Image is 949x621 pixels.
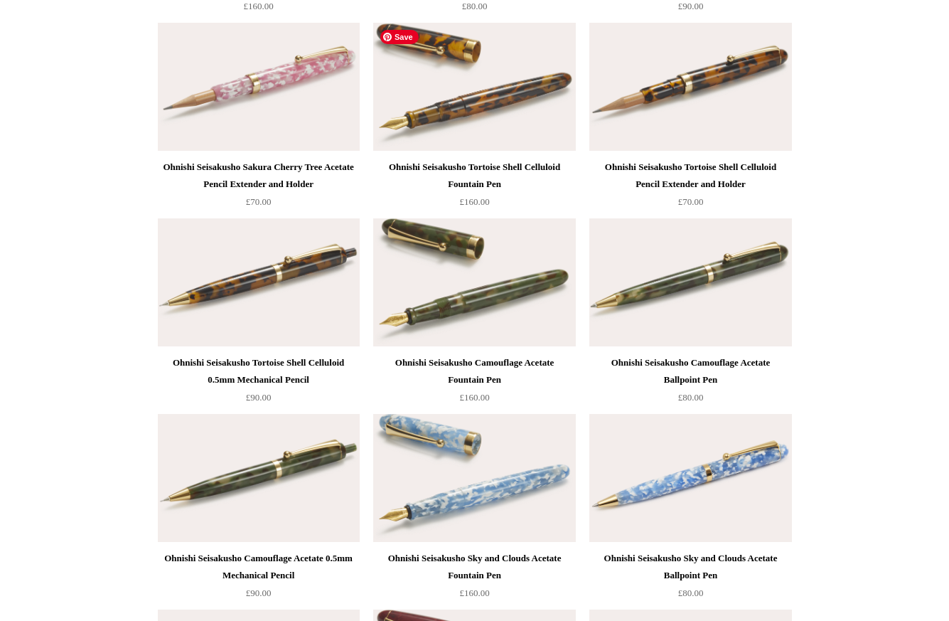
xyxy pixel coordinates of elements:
[678,588,704,598] span: £80.00
[158,218,360,346] a: Ohnishi Seisakusho Tortoise Shell Celluloid 0.5mm Mechanical Pencil Ohnishi Seisakusho Tortoise S...
[589,354,791,413] a: Ohnishi Seisakusho Camouflage Acetate Ballpoint Pen £80.00
[593,550,788,584] div: Ohnishi Seisakusho Sky and Clouds Acetate Ballpoint Pen
[589,550,791,608] a: Ohnishi Seisakusho Sky and Clouds Acetate Ballpoint Pen £80.00
[373,414,575,542] a: Ohnishi Seisakusho Sky and Clouds Acetate Fountain Pen Ohnishi Seisakusho Sky and Clouds Acetate ...
[589,159,791,217] a: Ohnishi Seisakusho Tortoise Shell Celluloid Pencil Extender and Holder £70.00
[589,414,791,542] a: Ohnishi Seisakusho Sky and Clouds Acetate Ballpoint Pen Ohnishi Seisakusho Sky and Clouds Acetate...
[158,414,360,542] img: Ohnishi Seisakusho Camouflage Acetate 0.5mm Mechanical Pencil
[373,550,575,608] a: Ohnishi Seisakusho Sky and Clouds Acetate Fountain Pen £160.00
[161,159,356,193] div: Ohnishi Seisakusho Sakura Cherry Tree Acetate Pencil Extender and Holder
[158,23,360,151] img: Ohnishi Seisakusho Sakura Cherry Tree Acetate Pencil Extender and Holder
[589,414,791,542] img: Ohnishi Seisakusho Sky and Clouds Acetate Ballpoint Pen
[678,1,704,11] span: £90.00
[459,588,489,598] span: £160.00
[373,23,575,151] img: Ohnishi Seisakusho Tortoise Shell Celluloid Fountain Pen
[161,550,356,584] div: Ohnishi Seisakusho Camouflage Acetate 0.5mm Mechanical Pencil
[459,392,489,403] span: £160.00
[158,550,360,608] a: Ohnishi Seisakusho Camouflage Acetate 0.5mm Mechanical Pencil £90.00
[373,354,575,413] a: Ohnishi Seisakusho Camouflage Acetate Fountain Pen £160.00
[589,218,791,346] a: Ohnishi Seisakusho Camouflage Acetate Ballpoint Pen Ohnishi Seisakusho Camouflage Acetate Ballpoi...
[377,354,572,388] div: Ohnishi Seisakusho Camouflage Acetate Fountain Pen
[246,196,272,207] span: £70.00
[158,218,360,346] img: Ohnishi Seisakusho Tortoise Shell Celluloid 0.5mm Mechanical Pencil
[158,23,360,151] a: Ohnishi Seisakusho Sakura Cherry Tree Acetate Pencil Extender and Holder Ohnishi Seisakusho Sakur...
[589,23,791,151] a: Ohnishi Seisakusho Tortoise Shell Celluloid Pencil Extender and Holder Ohnishi Seisakusho Tortois...
[380,30,419,44] span: Save
[462,1,488,11] span: £80.00
[678,196,704,207] span: £70.00
[158,354,360,413] a: Ohnishi Seisakusho Tortoise Shell Celluloid 0.5mm Mechanical Pencil £90.00
[158,159,360,217] a: Ohnishi Seisakusho Sakura Cherry Tree Acetate Pencil Extender and Holder £70.00
[373,218,575,346] img: Ohnishi Seisakusho Camouflage Acetate Fountain Pen
[373,414,575,542] img: Ohnishi Seisakusho Sky and Clouds Acetate Fountain Pen
[161,354,356,388] div: Ohnishi Seisakusho Tortoise Shell Celluloid 0.5mm Mechanical Pencil
[246,392,272,403] span: £90.00
[373,23,575,151] a: Ohnishi Seisakusho Tortoise Shell Celluloid Fountain Pen Ohnishi Seisakusho Tortoise Shell Cellul...
[593,159,788,193] div: Ohnishi Seisakusho Tortoise Shell Celluloid Pencil Extender and Holder
[459,196,489,207] span: £160.00
[589,218,791,346] img: Ohnishi Seisakusho Camouflage Acetate Ballpoint Pen
[246,588,272,598] span: £90.00
[373,218,575,346] a: Ohnishi Seisakusho Camouflage Acetate Fountain Pen Ohnishi Seisakusho Camouflage Acetate Fountain...
[373,159,575,217] a: Ohnishi Seisakusho Tortoise Shell Celluloid Fountain Pen £160.00
[589,23,791,151] img: Ohnishi Seisakusho Tortoise Shell Celluloid Pencil Extender and Holder
[158,414,360,542] a: Ohnishi Seisakusho Camouflage Acetate 0.5mm Mechanical Pencil Ohnishi Seisakusho Camouflage Aceta...
[377,550,572,584] div: Ohnishi Seisakusho Sky and Clouds Acetate Fountain Pen
[678,392,704,403] span: £80.00
[243,1,273,11] span: £160.00
[377,159,572,193] div: Ohnishi Seisakusho Tortoise Shell Celluloid Fountain Pen
[593,354,788,388] div: Ohnishi Seisakusho Camouflage Acetate Ballpoint Pen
